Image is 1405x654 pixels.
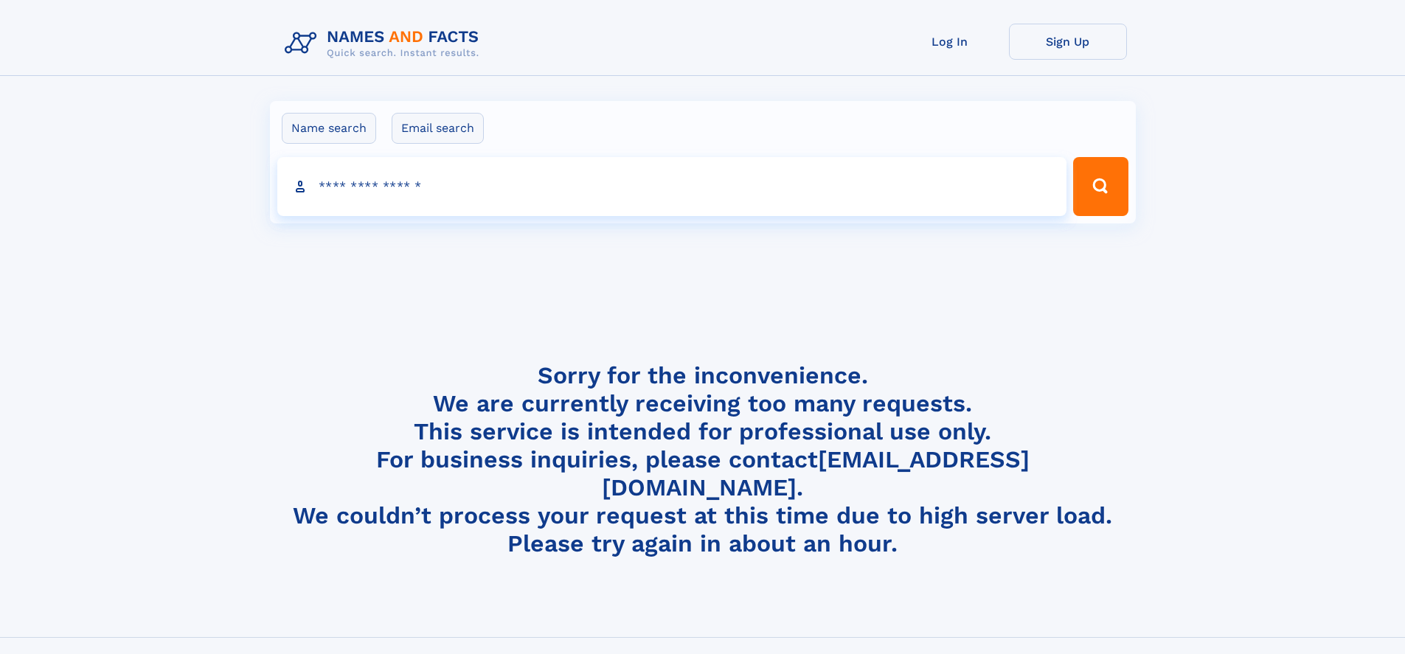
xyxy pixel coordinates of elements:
[279,24,491,63] img: Logo Names and Facts
[282,113,376,144] label: Name search
[1073,157,1128,216] button: Search Button
[277,157,1067,216] input: search input
[1009,24,1127,60] a: Sign Up
[891,24,1009,60] a: Log In
[392,113,484,144] label: Email search
[279,361,1127,558] h4: Sorry for the inconvenience. We are currently receiving too many requests. This service is intend...
[602,445,1030,501] a: [EMAIL_ADDRESS][DOMAIN_NAME]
